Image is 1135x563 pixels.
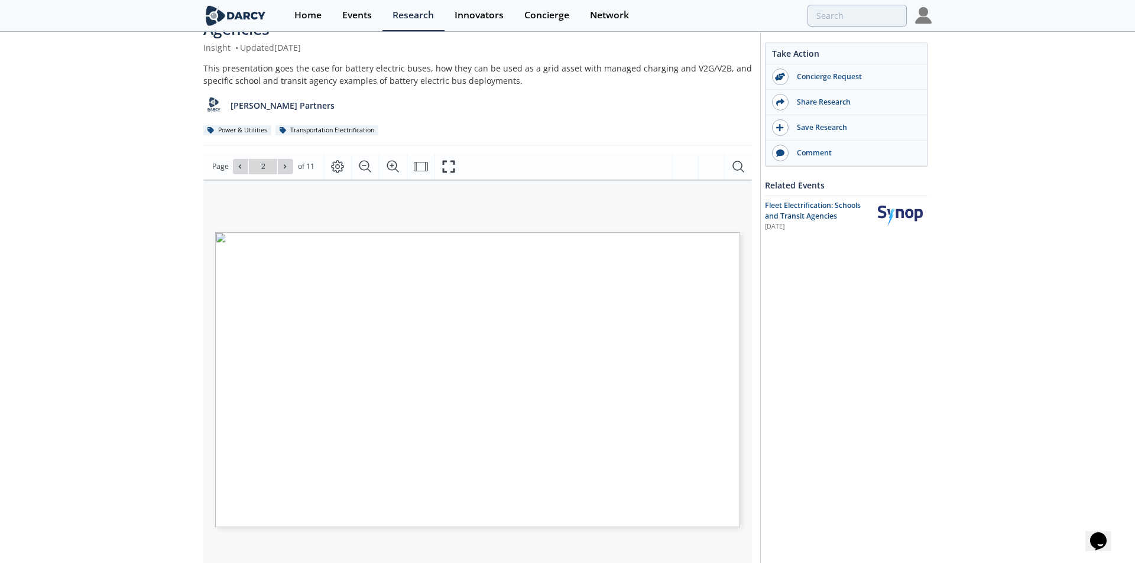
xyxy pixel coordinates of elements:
[203,41,752,54] div: Insight Updated [DATE]
[203,125,271,136] div: Power & Utilities
[878,206,923,226] img: Synop
[789,97,921,108] div: Share Research
[231,99,335,112] p: [PERSON_NAME] Partners
[808,5,907,27] input: Advanced Search
[789,122,921,133] div: Save Research
[203,62,752,87] div: This presentation goes the case for battery electric buses, how they can be used as a grid asset ...
[765,175,928,196] div: Related Events
[393,11,434,20] div: Research
[524,11,569,20] div: Concierge
[455,11,504,20] div: Innovators
[342,11,372,20] div: Events
[294,11,322,20] div: Home
[765,222,870,232] div: [DATE]
[915,7,932,24] img: Profile
[766,47,927,64] div: Take Action
[789,148,921,158] div: Comment
[1085,516,1123,551] iframe: chat widget
[789,71,921,82] div: Concierge Request
[590,11,629,20] div: Network
[203,5,268,26] img: logo-wide.svg
[765,200,928,232] a: Fleet Electrification: Schools and Transit Agencies [DATE] Synop
[765,200,861,221] span: Fleet Electrification: Schools and Transit Agencies
[275,125,378,136] div: Transportation Electrification
[233,42,240,53] span: •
